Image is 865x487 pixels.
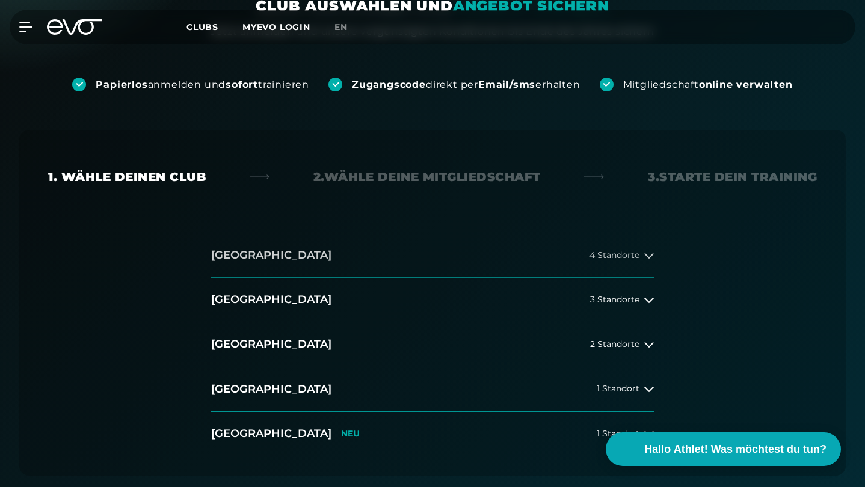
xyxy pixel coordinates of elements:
[211,292,331,307] h2: [GEOGRAPHIC_DATA]
[211,233,654,278] button: [GEOGRAPHIC_DATA]4 Standorte
[597,429,639,438] span: 1 Standort
[211,322,654,367] button: [GEOGRAPHIC_DATA]2 Standorte
[352,79,426,90] strong: Zugangscode
[211,426,331,441] h2: [GEOGRAPHIC_DATA]
[341,429,360,439] p: NEU
[699,79,793,90] strong: online verwalten
[48,168,206,185] div: 1. Wähle deinen Club
[186,22,218,32] span: Clubs
[623,78,793,91] div: Mitgliedschaft
[478,79,535,90] strong: Email/sms
[211,382,331,397] h2: [GEOGRAPHIC_DATA]
[334,20,362,34] a: en
[96,78,309,91] div: anmelden und trainieren
[352,78,580,91] div: direkt per erhalten
[211,337,331,352] h2: [GEOGRAPHIC_DATA]
[96,79,147,90] strong: Papierlos
[226,79,258,90] strong: sofort
[186,21,242,32] a: Clubs
[334,22,348,32] span: en
[211,412,654,456] button: [GEOGRAPHIC_DATA]NEU1 Standort
[211,278,654,322] button: [GEOGRAPHIC_DATA]3 Standorte
[590,340,639,349] span: 2 Standorte
[590,295,639,304] span: 3 Standorte
[211,248,331,263] h2: [GEOGRAPHIC_DATA]
[313,168,541,185] div: 2. Wähle deine Mitgliedschaft
[242,22,310,32] a: MYEVO LOGIN
[644,441,827,458] span: Hallo Athlet! Was möchtest du tun?
[648,168,817,185] div: 3. Starte dein Training
[597,384,639,393] span: 1 Standort
[211,367,654,412] button: [GEOGRAPHIC_DATA]1 Standort
[589,251,639,260] span: 4 Standorte
[606,432,841,466] button: Hallo Athlet! Was möchtest du tun?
